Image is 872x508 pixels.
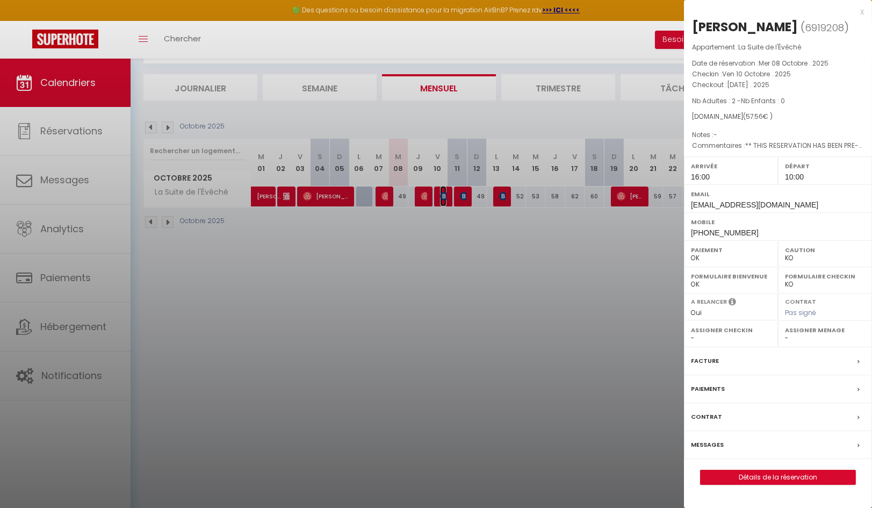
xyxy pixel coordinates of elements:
p: Notes : [692,130,864,140]
span: [DATE] . 2025 [727,80,769,89]
label: Facture [691,355,719,367]
span: 10:00 [785,173,804,181]
button: Détails de la réservation [700,470,856,485]
span: Pas signé [785,308,816,317]
span: ( € ) [743,112,773,121]
span: 16:00 [691,173,710,181]
label: Départ [785,161,865,171]
span: Ven 10 Octobre . 2025 [722,69,791,78]
label: Arrivée [691,161,771,171]
label: Caution [785,245,865,255]
p: Checkout : [692,80,864,90]
a: Détails de la réservation [701,470,855,484]
p: Date de réservation : [692,58,864,69]
label: Formulaire Checkin [785,271,865,282]
label: Contrat [691,411,722,423]
span: Nb Enfants : 0 [741,96,785,105]
p: Commentaires : [692,140,864,151]
p: Appartement : [692,42,864,53]
span: ( ) [801,20,849,35]
div: x [684,5,864,18]
label: Email [691,189,865,199]
i: Sélectionner OUI si vous souhaiter envoyer les séquences de messages post-checkout [729,297,736,309]
span: [EMAIL_ADDRESS][DOMAIN_NAME] [691,201,818,209]
div: [PERSON_NAME] [692,18,798,35]
label: Assigner Checkin [691,325,771,335]
span: La Suite de l'Évêché [738,42,801,52]
label: Assigner Menage [785,325,865,335]
label: Messages [691,439,724,450]
span: 6919208 [805,21,844,34]
span: [PHONE_NUMBER] [691,228,759,237]
label: Formulaire Bienvenue [691,271,771,282]
span: 57.56 [746,112,763,121]
p: Checkin : [692,69,864,80]
label: Paiements [691,383,725,395]
label: Mobile [691,217,865,227]
label: Contrat [785,297,816,304]
span: Nb Adultes : 2 - [692,96,785,105]
label: A relancer [691,297,727,306]
span: - [714,130,717,139]
span: Mer 08 Octobre . 2025 [759,59,828,68]
div: [DOMAIN_NAME] [692,112,864,122]
label: Paiement [691,245,771,255]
